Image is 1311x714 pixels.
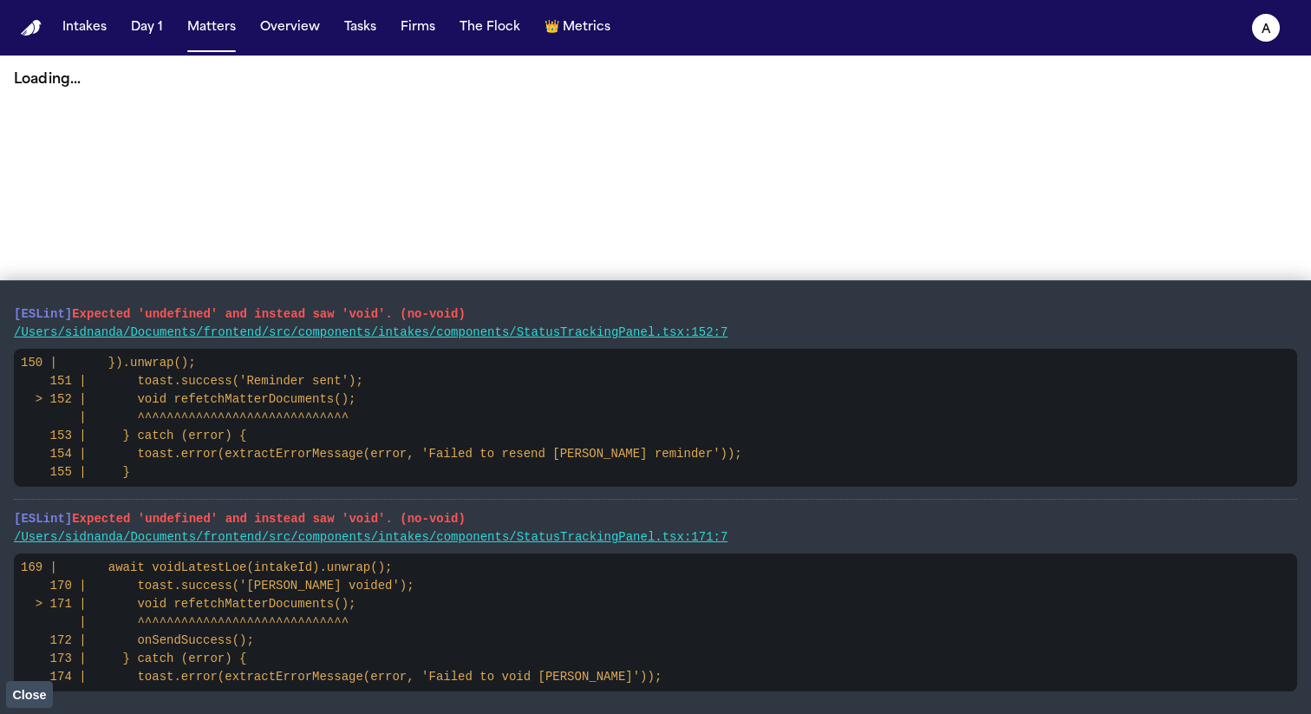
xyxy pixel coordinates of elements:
button: crownMetrics [538,12,617,43]
a: Home [21,20,42,36]
button: Firms [394,12,442,43]
p: Loading... [14,69,1297,90]
button: Matters [180,12,243,43]
span: Metrics [563,19,610,36]
img: Finch Logo [21,20,42,36]
button: Day 1 [124,12,170,43]
button: The Flock [453,12,527,43]
button: Tasks [337,12,383,43]
button: Intakes [55,12,114,43]
button: Overview [253,12,327,43]
span: crown [545,19,559,36]
text: a [1262,23,1271,36]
